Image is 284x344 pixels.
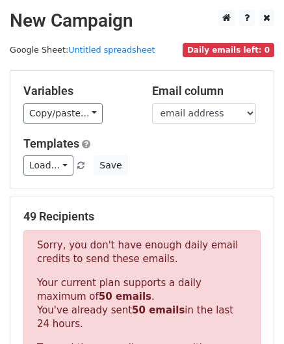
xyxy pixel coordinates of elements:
a: Copy/paste... [23,103,103,124]
a: Templates [23,137,79,150]
a: Untitled spreadsheet [68,45,155,55]
a: Load... [23,155,73,176]
h5: Variables [23,84,133,98]
h5: Email column [152,84,261,98]
a: Daily emails left: 0 [183,45,274,55]
p: Sorry, you don't have enough daily email credits to send these emails. [37,239,247,266]
strong: 50 emails [132,304,185,316]
iframe: Chat Widget [219,282,284,344]
h2: New Campaign [10,10,274,32]
strong: 50 emails [99,291,151,302]
button: Save [94,155,127,176]
span: Daily emails left: 0 [183,43,274,57]
small: Google Sheet: [10,45,155,55]
p: Your current plan supports a daily maximum of . You've already sent in the last 24 hours. [37,276,247,331]
h5: 49 Recipients [23,209,261,224]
